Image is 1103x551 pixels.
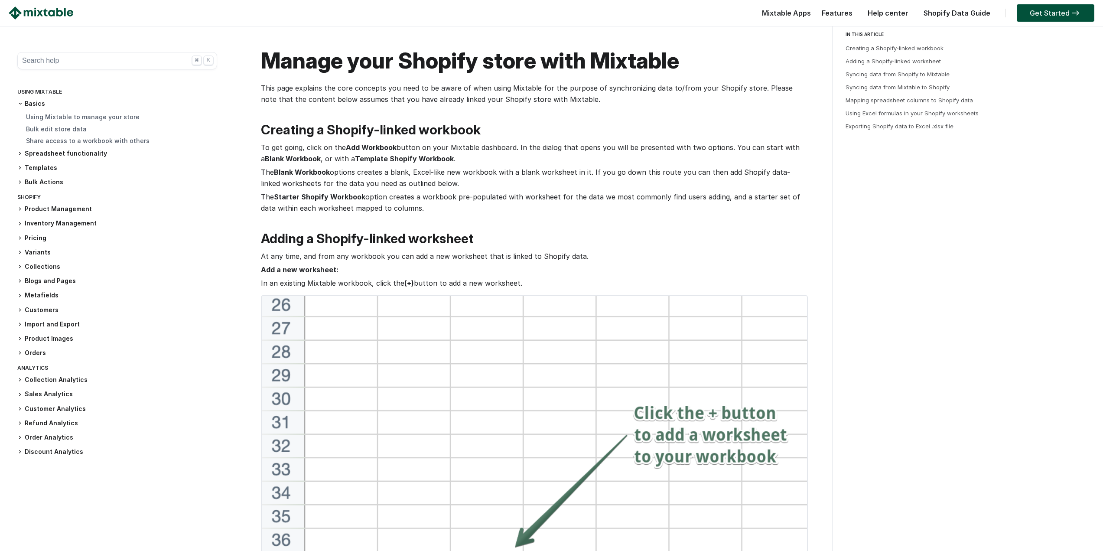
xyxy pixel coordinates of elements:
[17,178,217,187] h3: Bulk Actions
[17,433,217,442] h3: Order Analytics
[17,291,217,300] h3: Metafields
[17,248,217,257] h3: Variants
[261,231,806,246] h2: Adding a Shopify-linked worksheet
[204,55,213,65] div: K
[17,87,217,99] div: Using Mixtable
[17,277,217,286] h3: Blogs and Pages
[817,9,857,17] a: Features
[17,419,217,428] h3: Refund Analytics
[17,99,217,108] h3: Basics
[919,9,995,17] a: Shopify Data Guide
[261,191,806,214] p: The option creates a workbook pre-populated with worksheet for the data we most commonly find use...
[261,265,338,274] strong: Add а new worksheet:
[17,363,217,375] div: Analytics
[261,251,806,262] p: At any time, and from any workbook you can add a new worksheet that is linked to Shopify data.
[17,52,217,69] button: Search help ⌘ K
[846,30,1095,38] div: IN THIS ARTICLE
[17,163,217,173] h3: Templates
[274,192,365,201] strong: Starter Shopify Workbook
[17,219,217,228] h3: Inventory Management
[265,154,321,163] strong: Blank Workbook
[17,320,217,329] h3: Import and Export
[17,205,217,214] h3: Product Management
[261,82,806,105] p: This page explains the core concepts you need to be aware of when using Mixtable for the purpose ...
[1017,4,1094,22] a: Get Started
[261,122,806,137] h2: Creating a Shopify-linked workbook
[846,110,979,117] a: Using Excel formulas in your Shopify worksheets
[17,375,217,385] h3: Collection Analytics
[846,97,973,104] a: Mapping spreadsheet columns to Shopify data
[17,234,217,243] h3: Pricing
[274,168,330,176] strong: Blank Workbook
[17,192,217,205] div: Shopify
[863,9,913,17] a: Help center
[17,349,217,358] h3: Orders
[192,55,202,65] div: ⌘
[9,7,73,20] img: Mixtable logo
[17,306,217,315] h3: Customers
[846,58,941,65] a: Adding a Shopify-linked worksheet
[17,262,217,271] h3: Collections
[261,48,806,74] h1: Manage your Shopify store with Mixtable
[17,149,217,158] h3: Spreadsheet functionality
[846,71,950,78] a: Syncing data from Shopify to Mixtable
[261,142,806,164] p: To get going, click on the button on your Mixtable dashboard. In the dialog that opens you will b...
[26,113,140,121] a: Using Mixtable to manage your store
[17,390,217,399] h3: Sales Analytics
[404,279,414,287] strong: (+)
[26,137,150,144] a: Share access to a workbook with others
[846,84,950,91] a: Syncing data from Mixtable to Shopify
[758,7,811,24] div: Mixtable Apps
[17,334,217,343] h3: Product Images
[17,404,217,414] h3: Customer Analytics
[346,143,397,152] strong: Add Workbook
[261,166,806,189] p: The options creates a blank, Excel-like new workbook with a blank worksheet in it. If you go down...
[1070,10,1081,16] img: arrow-right.svg
[846,45,944,52] a: Creating a Shopify-linked workbook
[261,277,806,289] p: In an existing Mixtable workbook, click the button to add a new worksheet.
[846,123,953,130] a: Exporting Shopify data to Excel .xlsx file
[17,447,217,456] h3: Discount Analytics
[355,154,454,163] strong: Template Shopify Workbook
[26,125,87,133] a: Bulk edit store data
